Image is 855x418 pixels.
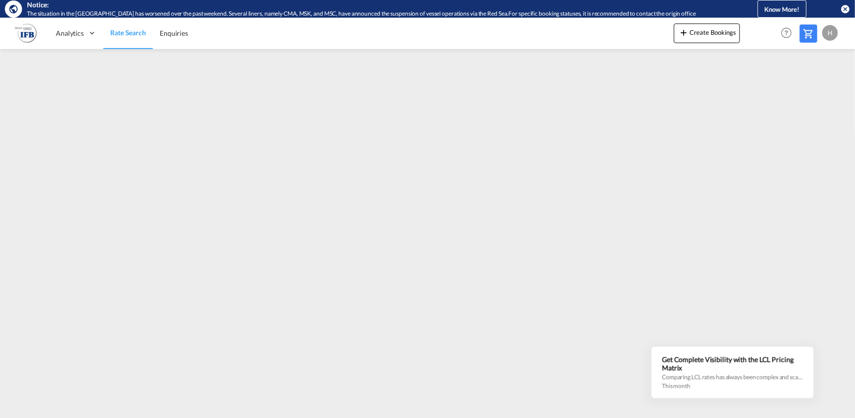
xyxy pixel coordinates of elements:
[103,17,153,49] a: Rate Search
[56,28,84,38] span: Analytics
[822,25,838,41] div: H
[49,17,103,49] div: Analytics
[778,25,795,41] span: Help
[160,29,188,37] span: Enquiries
[9,4,19,14] md-icon: icon-earth
[27,10,723,18] div: The situation in the Red Sea has worsened over the past weekend. Several liners, namely CMA, MSK,...
[15,22,37,44] img: b628ab10256c11eeb52753acbc15d091.png
[764,5,800,13] span: Know More!
[840,4,850,14] button: icon-close-circle
[153,17,195,49] a: Enquiries
[674,24,740,43] button: icon-plus 400-fgCreate Bookings
[778,25,800,42] div: Help
[678,26,689,38] md-icon: icon-plus 400-fg
[110,28,146,37] span: Rate Search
